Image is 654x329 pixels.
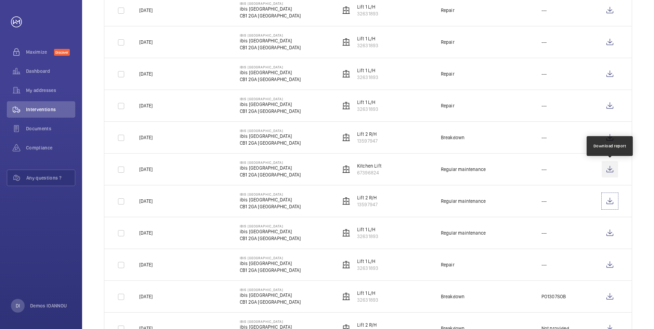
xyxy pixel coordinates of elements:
span: Any questions ? [26,174,75,181]
p: CB1 2GA [GEOGRAPHIC_DATA] [240,108,301,115]
p: IBIS [GEOGRAPHIC_DATA] [240,129,301,133]
p: IBIS [GEOGRAPHIC_DATA] [240,192,301,196]
p: 32631893 [357,297,378,303]
p: [DATE] [139,198,153,205]
img: elevator.svg [342,38,350,46]
p: Lift 1 L/H [357,226,378,233]
span: My addresses [26,87,75,94]
span: Interventions [26,106,75,113]
p: IBIS [GEOGRAPHIC_DATA] [240,97,301,101]
div: Repair [441,7,455,14]
p: CB1 2GA [GEOGRAPHIC_DATA] [240,267,301,274]
p: ibis [GEOGRAPHIC_DATA] [240,260,301,267]
p: [DATE] [139,261,153,268]
p: 32631893 [357,265,378,272]
p: IBIS [GEOGRAPHIC_DATA] [240,65,301,69]
div: Regular maintenance [441,166,486,173]
p: [DATE] [139,70,153,77]
p: --- [541,229,547,236]
p: ibis [GEOGRAPHIC_DATA] [240,101,301,108]
p: IBIS [GEOGRAPHIC_DATA] [240,160,301,164]
p: CB1 2GA [GEOGRAPHIC_DATA] [240,44,301,51]
p: ibis [GEOGRAPHIC_DATA] [240,228,301,235]
p: CB1 2GA [GEOGRAPHIC_DATA] [240,203,301,210]
p: 67396824 [357,169,381,176]
p: IBIS [GEOGRAPHIC_DATA] [240,224,301,228]
span: Compliance [26,144,75,151]
p: Lift 1 L/H [357,3,378,10]
div: Regular maintenance [441,198,486,205]
p: IBIS [GEOGRAPHIC_DATA] [240,256,301,260]
p: 13597947 [357,137,378,144]
img: elevator.svg [342,229,350,237]
p: [DATE] [139,293,153,300]
p: DI [16,302,20,309]
p: ibis [GEOGRAPHIC_DATA] [240,133,301,140]
p: IBIS [GEOGRAPHIC_DATA] [240,1,301,5]
div: Repair [441,261,455,268]
div: Download report [593,143,626,149]
p: Lift 1 L/H [357,290,378,297]
p: 13597947 [357,201,378,208]
p: IBIS [GEOGRAPHIC_DATA] [240,288,301,292]
img: elevator.svg [342,292,350,301]
p: --- [541,134,547,141]
p: Lift 1 L/H [357,258,378,265]
div: Regular maintenance [441,229,486,236]
p: 32631893 [357,74,378,81]
p: Lift 2 R/H [357,194,378,201]
div: Breakdown [441,134,465,141]
p: IBIS [GEOGRAPHIC_DATA] [240,319,301,324]
p: ibis [GEOGRAPHIC_DATA] [240,37,301,44]
p: CB1 2GA [GEOGRAPHIC_DATA] [240,140,301,146]
p: CB1 2GA [GEOGRAPHIC_DATA] [240,299,301,305]
p: [DATE] [139,166,153,173]
p: CB1 2GA [GEOGRAPHIC_DATA] [240,12,301,19]
p: 32631893 [357,42,378,49]
img: elevator.svg [342,261,350,269]
p: [DATE] [139,102,153,109]
p: --- [541,261,547,268]
img: elevator.svg [342,197,350,205]
div: Repair [441,39,455,45]
p: --- [541,7,547,14]
p: Lift 1 L/H [357,99,378,106]
p: --- [541,39,547,45]
img: elevator.svg [342,6,350,14]
p: [DATE] [139,7,153,14]
p: --- [541,70,547,77]
p: ibis [GEOGRAPHIC_DATA] [240,196,301,203]
div: Repair [441,70,455,77]
p: [DATE] [139,134,153,141]
p: [DATE] [139,39,153,45]
p: 32631893 [357,10,378,17]
p: Demos IOANNOU [30,302,67,309]
p: 32631893 [357,106,378,113]
p: --- [541,198,547,205]
img: elevator.svg [342,133,350,142]
p: CB1 2GA [GEOGRAPHIC_DATA] [240,76,301,83]
p: --- [541,102,547,109]
p: 32631893 [357,233,378,240]
p: --- [541,166,547,173]
p: PO1307SOB [541,293,566,300]
p: ibis [GEOGRAPHIC_DATA] [240,164,301,171]
span: Dashboard [26,68,75,75]
img: elevator.svg [342,165,350,173]
p: Lift 2 R/H [357,131,378,137]
span: Maximize [26,49,54,55]
p: CB1 2GA [GEOGRAPHIC_DATA] [240,171,301,178]
span: Documents [26,125,75,132]
p: Kitchen Lift [357,162,381,169]
p: ibis [GEOGRAPHIC_DATA] [240,292,301,299]
span: Discover [54,49,70,56]
img: elevator.svg [342,102,350,110]
p: IBIS [GEOGRAPHIC_DATA] [240,33,301,37]
p: ibis [GEOGRAPHIC_DATA] [240,69,301,76]
p: Lift 1 L/H [357,35,378,42]
p: CB1 2GA [GEOGRAPHIC_DATA] [240,235,301,242]
p: Lift 1 L/H [357,67,378,74]
p: [DATE] [139,229,153,236]
img: elevator.svg [342,70,350,78]
p: ibis [GEOGRAPHIC_DATA] [240,5,301,12]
